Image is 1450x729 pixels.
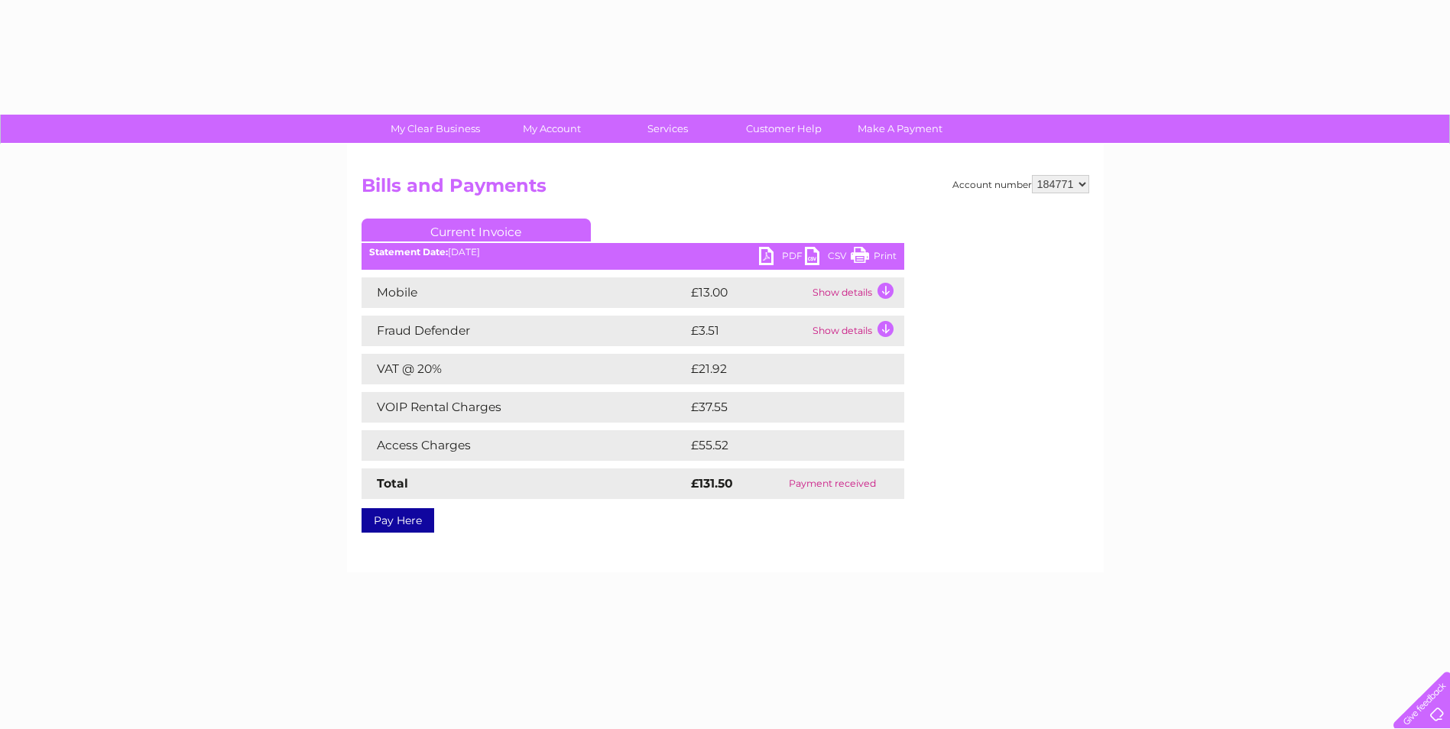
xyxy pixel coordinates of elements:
td: Payment received [761,468,903,499]
strong: Total [377,476,408,491]
div: [DATE] [362,247,904,258]
td: £55.52 [687,430,873,461]
strong: £131.50 [691,476,733,491]
a: PDF [759,247,805,269]
td: Mobile [362,277,687,308]
a: Customer Help [721,115,847,143]
a: Make A Payment [837,115,963,143]
td: £37.55 [687,392,872,423]
td: Fraud Defender [362,316,687,346]
td: £13.00 [687,277,809,308]
h2: Bills and Payments [362,175,1089,204]
td: Show details [809,277,904,308]
a: CSV [805,247,851,269]
td: £21.92 [687,354,872,384]
td: VOIP Rental Charges [362,392,687,423]
a: Print [851,247,897,269]
a: Pay Here [362,508,434,533]
a: My Clear Business [372,115,498,143]
td: £3.51 [687,316,809,346]
a: Services [605,115,731,143]
div: Account number [952,175,1089,193]
a: My Account [488,115,615,143]
td: Show details [809,316,904,346]
a: Current Invoice [362,219,591,241]
b: Statement Date: [369,246,448,258]
td: Access Charges [362,430,687,461]
td: VAT @ 20% [362,354,687,384]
